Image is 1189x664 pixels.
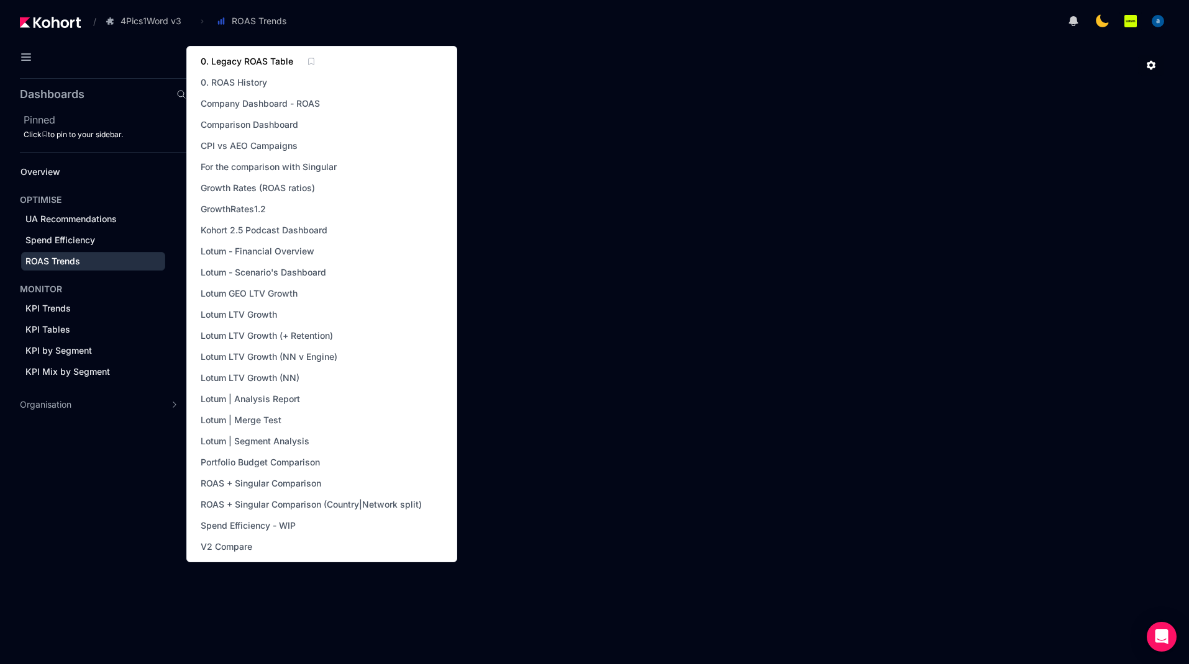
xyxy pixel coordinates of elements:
[197,200,270,218] a: GrowthRates1.2
[21,231,165,249] a: Spend Efficiency
[25,235,95,245] span: Spend Efficiency
[1147,622,1177,652] div: Open Intercom Messenger
[201,541,252,553] span: V2 Compare
[197,243,318,260] a: Lotum - Financial Overview
[197,348,341,366] a: Lotum LTV Growth (NN v Engine)
[24,130,186,140] div: Click to pin to your sidebar.
[197,454,324,471] a: Portfolio Budget Comparison
[197,285,301,302] a: Lotum GEO LTV Growth
[25,256,80,266] span: ROAS Trends
[201,182,315,194] span: Growth Rates (ROAS ratios)
[201,414,281,426] span: Lotum | Merge Test
[210,11,299,32] button: ROAS Trends
[20,283,62,295] h4: MONITOR
[201,161,337,173] span: For the comparison with Singular
[197,496,426,513] a: ROAS + Singular Comparison (Country|Network split)
[121,15,181,27] span: 4Pics1Word v3
[201,393,300,405] span: Lotum | Analysis Report
[21,210,165,228] a: UA Recommendations
[197,327,337,344] a: Lotum LTV Growth (+ Retention)
[201,498,422,511] span: ROAS + Singular Comparison (Country|Network split)
[201,97,320,110] span: Company Dashboard - ROAS
[201,435,309,447] span: Lotum | Segment Analysis
[197,158,340,176] a: For the comparison with Singular
[201,456,320,469] span: Portfolio Budget Comparison
[201,55,293,68] span: 0. Legacy ROAS Table
[197,222,331,239] a: Kohort 2.5 Podcast Dashboard
[21,252,165,271] a: ROAS Trends
[21,320,165,339] a: KPI Tables
[201,203,266,215] span: GrowthRates1.2
[21,341,165,360] a: KPI by Segment
[20,194,61,206] h4: OPTIMISE
[83,15,96,28] span: /
[201,330,333,342] span: Lotum LTV Growth (+ Retention)
[201,308,277,321] span: Lotum LTV Growth
[197,264,330,281] a: Lotum - Scenario's Dashboard
[1124,15,1137,27] img: logo_Lotum_Logo_20240521114851236074.png
[20,166,60,177] span: Overview
[16,163,165,181] a: Overview
[197,95,324,112] a: Company Dashboard - ROAS
[197,116,302,133] a: Comparison Dashboard
[201,266,326,279] span: Lotum - Scenario's Dashboard
[197,475,325,492] a: ROAS + Singular Comparison
[201,140,298,152] span: CPI vs AEO Campaigns
[197,369,303,387] a: Lotum LTV Growth (NN)
[20,17,81,28] img: Kohort logo
[201,477,321,490] span: ROAS + Singular Comparison
[201,351,337,363] span: Lotum LTV Growth (NN v Engine)
[21,362,165,381] a: KPI Mix by Segment
[201,372,299,384] span: Lotum LTV Growth (NN)
[232,15,286,27] span: ROAS Trends
[99,11,194,32] button: 4Pics1Word v3
[25,345,92,356] span: KPI by Segment
[201,76,267,89] span: 0. ROAS History
[201,519,296,532] span: Spend Efficiency - WIP
[201,119,298,131] span: Comparison Dashboard
[25,366,110,377] span: KPI Mix by Segment
[197,53,297,70] a: 0. Legacy ROAS Table
[197,411,285,429] a: Lotum | Merge Test
[25,303,71,313] span: KPI Trends
[201,287,298,300] span: Lotum GEO LTV Growth
[197,306,281,323] a: Lotum LTV Growth
[20,89,84,100] h2: Dashboards
[24,112,186,127] h2: Pinned
[20,398,71,411] span: Organisation
[25,324,70,334] span: KPI Tables
[197,179,319,197] a: Growth Rates (ROAS ratios)
[197,137,301,155] a: CPI vs AEO Campaigns
[201,245,314,258] span: Lotum - Financial Overview
[25,213,117,224] span: UA Recommendations
[197,538,256,555] a: V2 Compare
[197,517,299,534] a: Spend Efficiency - WIP
[198,16,206,26] span: ›
[201,224,327,236] span: Kohort 2.5 Podcast Dashboard
[197,390,304,408] a: Lotum | Analysis Report
[197,433,313,450] a: Lotum | Segment Analysis
[197,74,271,91] a: 0. ROAS History
[21,299,165,318] a: KPI Trends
